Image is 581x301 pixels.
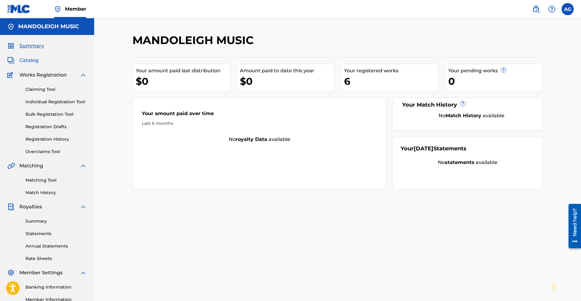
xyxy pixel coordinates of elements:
span: [DATE] [414,145,433,152]
strong: Match History [446,113,481,118]
a: Overclaims Tool [26,149,87,155]
span: ? [501,67,506,72]
span: Summary [19,42,44,50]
iframe: Resource Center [564,201,581,250]
div: Drag [552,278,556,296]
div: $0 [240,74,334,88]
div: Your registered works [344,67,439,74]
div: No available [401,159,535,166]
a: Rate Sheets [26,255,87,262]
a: Registration History [26,136,87,142]
div: Your amount paid over time [142,110,378,120]
img: Member Settings [7,269,15,276]
div: Your amount paid last distribution [136,67,230,74]
img: expand [80,203,87,210]
img: Top Rightsholder [54,5,61,13]
a: Bulk Registration Tool [26,111,87,118]
span: Member Settings [19,269,63,276]
img: expand [80,71,87,79]
a: SummarySummary [7,42,44,50]
a: Claiming Tool [26,86,87,93]
span: Matching [19,162,43,169]
img: search [532,5,540,13]
div: Your Match History [401,101,535,109]
div: User Menu [562,3,574,15]
span: ? [460,101,465,106]
div: Last 6 months [142,120,378,127]
a: Match History [26,190,87,196]
div: $0 [136,74,230,88]
a: Individual Registration Tool [26,99,87,105]
div: Your Statements [401,145,467,153]
div: Amount paid to date this year [240,67,334,74]
h5: MANDOLEIGH MUSIC [18,23,79,30]
span: Royalties [19,203,42,210]
a: Registration Drafts [26,124,87,130]
div: Help [546,3,558,15]
div: Your pending works [448,67,543,74]
a: Summary [26,218,87,224]
a: Public Search [530,3,542,15]
span: Catalog [19,57,39,64]
h2: MANDOLEIGH MUSIC [132,33,257,47]
img: Accounts [7,23,15,30]
div: No available [133,136,387,143]
img: help [548,5,555,13]
img: expand [80,162,87,169]
a: Statements [26,231,87,237]
span: Works Registration [19,71,67,79]
div: 0 [448,74,543,88]
img: Matching [7,162,15,169]
strong: statements [445,159,474,165]
a: Matching Tool [26,177,87,183]
a: Annual Statements [26,243,87,249]
div: 6 [344,74,439,88]
a: Banking Information [26,284,87,290]
img: Summary [7,42,15,50]
div: No available [408,112,535,119]
img: Royalties [7,203,15,210]
iframe: Chat Widget [551,272,581,301]
span: Member [65,5,86,12]
img: Catalog [7,57,15,64]
img: MLC Logo [7,5,31,13]
img: Works Registration [7,71,15,79]
strong: royalty data [236,136,267,142]
img: expand [80,269,87,276]
a: CatalogCatalog [7,57,39,64]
